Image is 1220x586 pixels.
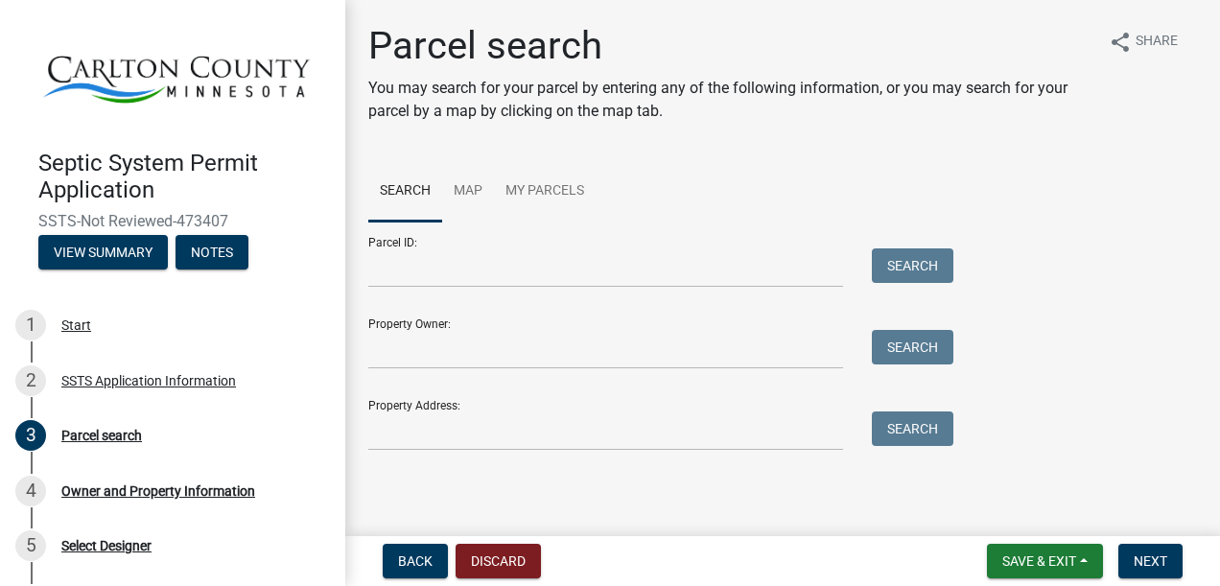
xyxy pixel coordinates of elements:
[442,161,494,223] a: Map
[38,235,168,270] button: View Summary
[1136,31,1178,54] span: Share
[61,429,142,442] div: Parcel search
[872,330,953,364] button: Search
[15,310,46,340] div: 1
[61,484,255,498] div: Owner and Property Information
[872,248,953,283] button: Search
[61,539,152,552] div: Select Designer
[456,544,541,578] button: Discard
[38,212,307,230] span: SSTS-Not Reviewed-473407
[872,411,953,446] button: Search
[1118,544,1183,578] button: Next
[1109,31,1132,54] i: share
[15,420,46,451] div: 3
[38,20,315,129] img: Carlton County, Minnesota
[15,365,46,396] div: 2
[15,476,46,506] div: 4
[38,246,168,261] wm-modal-confirm: Summary
[398,553,433,569] span: Back
[61,318,91,332] div: Start
[15,530,46,561] div: 5
[1134,553,1167,569] span: Next
[494,161,596,223] a: My Parcels
[176,235,248,270] button: Notes
[38,150,330,205] h4: Septic System Permit Application
[368,77,1093,123] p: You may search for your parcel by entering any of the following information, or you may search fo...
[1002,553,1076,569] span: Save & Exit
[61,374,236,387] div: SSTS Application Information
[368,161,442,223] a: Search
[176,246,248,261] wm-modal-confirm: Notes
[368,23,1093,69] h1: Parcel search
[987,544,1103,578] button: Save & Exit
[1093,23,1193,60] button: shareShare
[383,544,448,578] button: Back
